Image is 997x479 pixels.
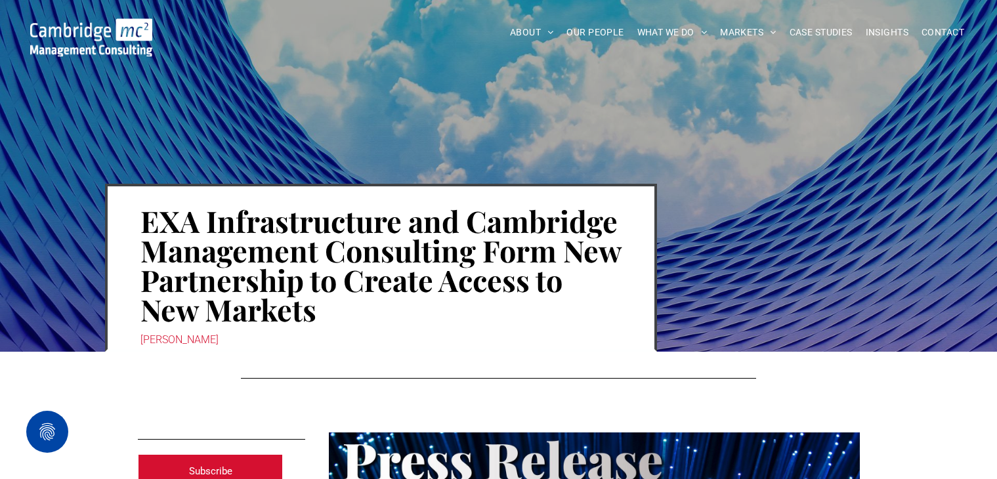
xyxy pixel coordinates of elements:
a: MARKETS [713,22,782,43]
a: WHAT WE DO [631,22,714,43]
a: ABOUT [503,22,561,43]
a: OUR PEOPLE [560,22,630,43]
a: CONTACT [915,22,971,43]
a: Your Business Transformed | Cambridge Management Consulting [30,20,152,34]
img: Go to Homepage [30,18,152,56]
a: INSIGHTS [859,22,915,43]
a: CASE STUDIES [783,22,859,43]
h1: EXA Infrastructure and Cambridge Management Consulting Form New Partnership to Create Access to N... [140,205,622,325]
div: [PERSON_NAME] [140,331,622,349]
